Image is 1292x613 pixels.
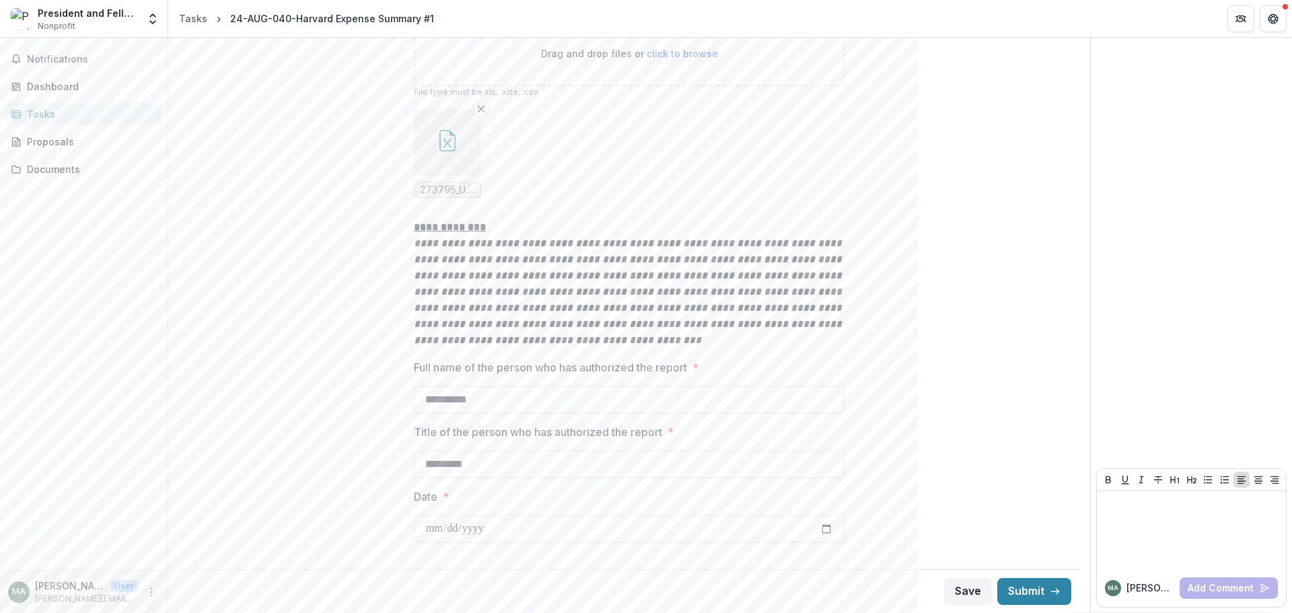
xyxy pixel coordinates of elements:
div: Maria Altamore [1108,585,1118,591]
span: 273795_USRF_Financial Report_Expense Summary_[DATE]_signed.xls [420,184,475,196]
button: Save [944,578,992,605]
a: Dashboard [5,75,162,98]
button: Heading 2 [1184,472,1200,488]
p: Title of the person who has authorized the report [414,424,662,440]
button: Submit [997,578,1071,605]
div: President and Fellows of Harvard College [38,6,138,20]
span: click to browse [647,48,718,59]
p: File type must be .xls, .xlsx, .csv [414,86,845,98]
p: User [110,580,138,592]
button: Bold [1100,472,1116,488]
button: Add Comment [1180,577,1278,599]
div: Tasks [179,11,207,26]
button: Align Center [1250,472,1266,488]
button: More [143,584,159,600]
div: Dashboard [27,79,151,94]
a: Tasks [174,9,213,28]
div: Tasks [27,107,151,121]
div: 24-AUG-040-Harvard Expense Summary #1 [230,11,434,26]
button: Remove File [473,101,489,117]
a: Proposals [5,131,162,153]
div: Maria Altamore [12,587,26,596]
span: Nonprofit [38,20,75,32]
div: Remove File273795_USRF_Financial Report_Expense Summary_[DATE]_signed.xls [414,109,481,198]
p: [PERSON_NAME] [35,579,105,593]
p: [PERSON_NAME][EMAIL_ADDRESS][DOMAIN_NAME] [35,593,138,605]
button: Align Left [1233,472,1250,488]
button: Heading 1 [1167,472,1183,488]
p: [PERSON_NAME] [1126,581,1174,595]
p: Full name of the person who has authorized the report [414,359,687,375]
div: Documents [27,162,151,176]
button: Get Help [1260,5,1287,32]
button: Align Right [1266,472,1283,488]
button: Underline [1117,472,1133,488]
p: Date [414,489,437,505]
a: Documents [5,158,162,180]
span: Notifications [27,54,157,65]
button: Notifications [5,48,162,70]
button: Bullet List [1200,472,1216,488]
button: Open entity switcher [143,5,162,32]
div: Proposals [27,135,151,149]
button: Ordered List [1217,472,1233,488]
button: Partners [1227,5,1254,32]
a: Tasks [5,103,162,125]
button: Strike [1150,472,1166,488]
button: Italicize [1133,472,1149,488]
p: Drag and drop files or [541,46,718,61]
img: President and Fellows of Harvard College [11,8,32,30]
nav: breadcrumb [174,9,439,28]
